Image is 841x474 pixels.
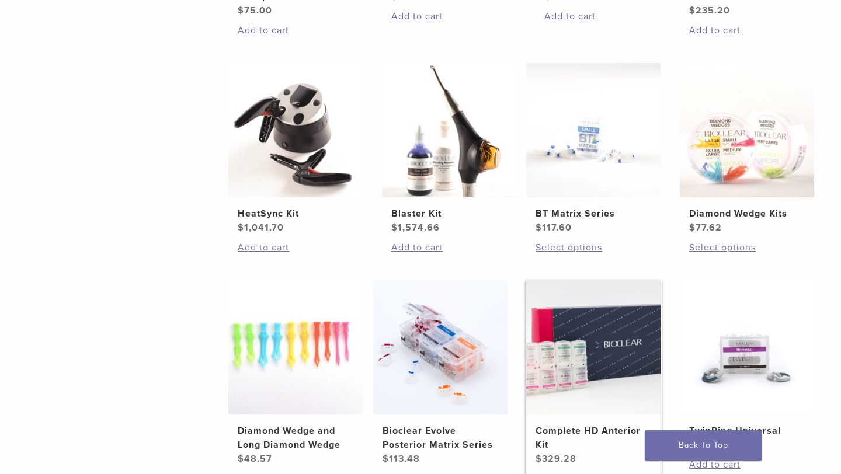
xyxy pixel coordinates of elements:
[689,5,696,16] span: $
[536,222,542,233] span: $
[680,280,814,414] img: TwinRing Universal
[383,424,498,452] h2: Bioclear Evolve Posterior Matrix Series
[228,63,363,197] img: HeatSync Kit
[526,280,661,414] img: Complete HD Anterior Kit
[544,9,660,23] a: Add to cart: “Black Triangle (BT) Kit”
[238,207,353,221] h2: HeatSync Kit
[382,63,516,197] img: Blaster Kit
[689,207,805,221] h2: Diamond Wedge Kits
[536,207,651,221] h2: BT Matrix Series
[391,9,507,23] a: Add to cart: “Evolve All-in-One Kit”
[238,222,244,233] span: $
[238,23,353,37] a: Add to cart: “Bioclear Rubber Dam Stamp”
[391,222,398,233] span: $
[391,222,440,233] bdi: 1,574.66
[373,280,509,466] a: Bioclear Evolve Posterior Matrix SeriesBioclear Evolve Posterior Matrix Series $113.48
[238,453,272,465] bdi: 48.57
[536,453,542,465] span: $
[536,222,572,233] bdi: 117.60
[373,280,508,414] img: Bioclear Evolve Posterior Matrix Series
[680,63,814,197] img: Diamond Wedge Kits
[228,63,364,235] a: HeatSync KitHeatSync Kit $1,041.70
[645,430,762,461] a: Back To Top
[526,63,661,197] img: BT Matrix Series
[526,280,662,466] a: Complete HD Anterior KitComplete HD Anterior Kit $329.28
[689,458,805,472] a: Add to cart: “TwinRing Universal”
[536,453,576,465] bdi: 329.28
[238,424,353,452] h2: Diamond Wedge and Long Diamond Wedge
[536,424,651,452] h2: Complete HD Anterior Kit
[689,222,722,233] bdi: 77.62
[228,280,364,466] a: Diamond Wedge and Long Diamond WedgeDiamond Wedge and Long Diamond Wedge $48.57
[238,241,353,255] a: Add to cart: “HeatSync Kit”
[391,241,507,255] a: Add to cart: “Blaster Kit”
[383,453,389,465] span: $
[689,424,805,438] h2: TwinRing Universal
[689,222,696,233] span: $
[238,453,244,465] span: $
[679,280,815,452] a: TwinRing UniversalTwinRing Universal $284.97
[679,63,815,235] a: Diamond Wedge KitsDiamond Wedge Kits $77.62
[391,207,507,221] h2: Blaster Kit
[689,241,805,255] a: Select options for “Diamond Wedge Kits”
[238,5,272,16] bdi: 75.00
[238,5,244,16] span: $
[536,241,651,255] a: Select options for “BT Matrix Series”
[238,222,284,233] bdi: 1,041.70
[526,63,662,235] a: BT Matrix SeriesBT Matrix Series $117.60
[381,63,517,235] a: Blaster KitBlaster Kit $1,574.66
[689,5,730,16] bdi: 235.20
[689,23,805,37] a: Add to cart: “Rockstar (RS) Polishing Kit”
[228,280,363,414] img: Diamond Wedge and Long Diamond Wedge
[383,453,420,465] bdi: 113.48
